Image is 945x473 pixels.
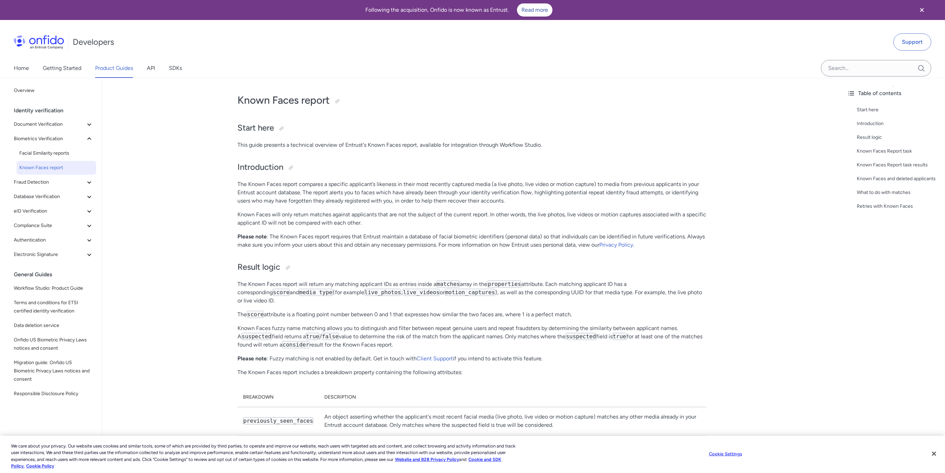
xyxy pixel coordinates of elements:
span: Document Verification [14,120,85,128]
div: Table of contents [847,89,939,97]
p: The Known Faces report includes a breakdown property containing the following attributes: [237,368,706,377]
a: Support [893,33,931,51]
div: Following the acquisition, Onfido is now known as Entrust. [8,3,909,17]
p: : The Known Faces report requires that Entrust maintain a database of facial biometric identifier... [237,233,706,249]
td: An object asserting whether the uploaded live photo, live video or motion capture and the content... [319,435,706,463]
button: Electronic Signature [11,248,96,261]
strong: Please note [237,355,267,362]
h2: Start here [237,122,706,134]
div: We care about your privacy. Our website uses cookies and similar tools, some of which are provide... [11,443,520,470]
code: score [247,311,264,318]
p: Known Faces fuzzy name matching allows you to distinguish and filter between repeat genuine users... [237,324,706,349]
code: live_videos [403,289,440,296]
code: motion_captures [445,289,495,296]
span: Overview [14,86,93,95]
a: Retries with Known Faces [857,202,939,210]
button: Cookie Settings [704,447,747,461]
code: matches [436,280,460,288]
span: Fraud Detection [14,178,85,186]
a: Workflow Studio: Product Guide [11,281,96,295]
div: Result logic [857,133,939,142]
button: Database Verification [11,190,96,204]
code: false [322,333,339,340]
a: SDKs [169,59,182,78]
code: consider [282,341,309,348]
a: Introduction [857,120,939,128]
input: Onfido search input field [821,60,931,76]
a: Cookie Policy [26,463,54,469]
a: Known Faces report [17,161,96,175]
a: Read more [517,3,552,17]
code: previously_seen_faces [243,417,313,424]
span: Authentication [14,236,85,244]
button: Fraud Detection [11,175,96,189]
a: Data deletion service [11,319,96,332]
code: suspected [241,333,272,340]
span: Electronic Signature [14,250,85,259]
code: true [612,333,627,340]
span: Database Verification [14,193,85,201]
th: Description [319,388,706,407]
button: Biometrics Verification [11,132,96,146]
span: Biometrics Verification [14,135,85,143]
p: The attribute is a floating point number between 0 and 1 that expresses how similar the two faces... [237,310,706,319]
p: This guide presents a technical overview of Entrust's Known Faces report, available for integrati... [237,141,706,149]
a: What to do with matches [857,188,939,197]
p: Known Faces will only return matches against applicants that are not the subject of the current r... [237,210,706,227]
span: Compliance Suite [14,222,85,230]
span: Migration guide: Onfido US Biometric Privacy Laws notices and consent [14,359,93,383]
a: Responsible Disclosure Policy [11,387,96,401]
button: Authentication [11,233,96,247]
a: Overview [11,84,96,97]
a: Known Faces and deleted applicants [857,175,939,183]
button: Close [926,446,942,461]
a: Home [14,59,29,78]
h1: Known Faces report [237,93,706,107]
span: Responsible Disclosure Policy [14,390,93,398]
span: eID Verification [14,207,85,215]
div: Identity verification [14,104,99,117]
a: Product Guides [95,59,133,78]
span: Workflow Studio: Product Guide [14,284,93,292]
a: Onfido US Biometric Privacy Laws notices and consent [11,333,96,355]
a: More information about our cookie policy., opens in a new tab [395,457,459,462]
a: Getting Started [43,59,81,78]
img: Onfido Logo [14,35,64,49]
button: Compliance Suite [11,219,96,233]
code: true [306,333,320,340]
a: Terms and conditions for ETSI certified identity verification [11,296,96,318]
td: An object asserting whether the applicant's most recent facial media (live photo, live video or m... [319,407,706,435]
code: score [273,289,290,296]
a: Client Support [417,355,453,362]
button: Close banner [909,1,935,19]
a: Facial Similarity reports [17,146,96,160]
div: General Guides [14,268,99,281]
a: Known Faces Report task results [857,161,939,169]
span: Facial Similarity reports [19,149,93,157]
a: Known Faces Report task [857,147,939,155]
strong: Please note [237,233,267,240]
a: API [147,59,155,78]
a: Migration guide: Onfido US Biometric Privacy Laws notices and consent [11,356,96,386]
h2: Introduction [237,162,706,173]
span: Known Faces report [19,164,93,172]
code: suspected [566,333,596,340]
a: Privacy Policy [599,241,633,248]
code: media type [299,289,333,296]
h2: Result logic [237,261,706,273]
p: : Fuzzy matching is not enabled by default. Get in touch with if you intend to activate this feat... [237,354,706,363]
h1: Developers [73,37,114,48]
button: Document Verification [11,117,96,131]
svg: Close banner [918,6,926,14]
p: The Known Faces report compares a specific applicant’s likeness in their most recently captured m... [237,180,706,205]
code: properties [487,280,521,288]
span: Onfido US Biometric Privacy Laws notices and consent [14,336,93,352]
th: Breakdown [237,388,319,407]
code: live_photos [364,289,402,296]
